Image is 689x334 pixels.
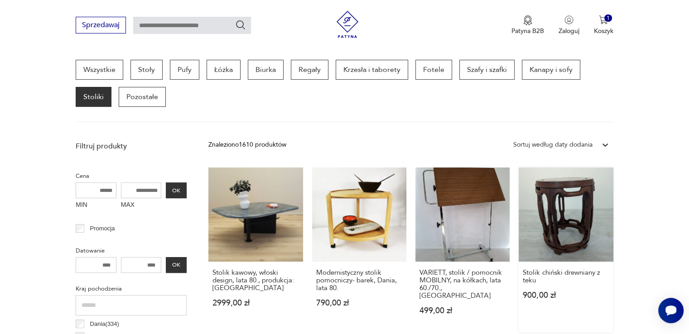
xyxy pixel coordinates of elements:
img: Ikonka użytkownika [564,15,573,24]
div: Znaleziono 1610 produktów [208,140,286,150]
button: Patyna B2B [511,15,544,35]
a: Łóżka [207,60,241,80]
p: Promocja [90,224,115,234]
a: Fotele [415,60,452,80]
a: Kanapy i sofy [522,60,580,80]
p: Kraj pochodzenia [76,284,187,294]
button: Zaloguj [559,15,579,35]
button: Sprzedawaj [76,17,126,33]
a: Modernistyczny stolik pomocniczy- barek, Dania, lata 80.Modernistyczny stolik pomocniczy- barek, ... [312,167,406,332]
a: Stoliki [76,87,111,107]
p: Zaloguj [559,27,579,35]
h3: Modernistyczny stolik pomocniczy- barek, Dania, lata 80. [316,269,402,292]
a: VARIETT, stolik / pomocnik MOBILNY, na kółkach, lata 60./70., BremsheyVARIETT, stolik / pomocnik ... [415,167,510,332]
p: 2999,00 zł [212,299,299,307]
p: Koszyk [594,27,613,35]
img: Ikona medalu [523,15,532,25]
img: Patyna - sklep z meblami i dekoracjami vintage [334,11,361,38]
p: 499,00 zł [419,307,506,315]
iframe: Smartsupp widget button [658,298,684,323]
p: Filtruj produkty [76,141,187,151]
a: Pufy [170,60,199,80]
a: Ikona medaluPatyna B2B [511,15,544,35]
button: Szukaj [235,19,246,30]
button: 1Koszyk [594,15,613,35]
p: 790,00 zł [316,299,402,307]
a: Stolik kawowy, włoski design, lata 80., produkcja: WłochyStolik kawowy, włoski design, lata 80., ... [208,167,303,332]
label: MIN [76,198,116,213]
div: 1 [604,14,612,22]
button: OK [166,182,187,198]
p: Patyna B2B [511,27,544,35]
h3: Stolik kawowy, włoski design, lata 80., produkcja: [GEOGRAPHIC_DATA] [212,269,299,292]
p: 900,00 zł [523,291,609,299]
p: Dania ( 334 ) [90,319,119,329]
a: Stoły [130,60,163,80]
p: Datowanie [76,246,187,256]
p: Cena [76,171,187,181]
h3: Stolik chiński drewniany z teku [523,269,609,284]
a: Szafy i szafki [459,60,515,80]
a: Regały [291,60,328,80]
a: Krzesła i taborety [336,60,408,80]
div: Sortuj według daty dodania [513,140,593,150]
a: Stolik chiński drewniany z tekuStolik chiński drewniany z teku900,00 zł [519,167,613,332]
img: Ikona koszyka [599,15,608,24]
label: MAX [121,198,162,213]
h3: VARIETT, stolik / pomocnik MOBILNY, na kółkach, lata 60./70., [GEOGRAPHIC_DATA] [419,269,506,300]
a: Sprzedawaj [76,23,126,29]
a: Pozostałe [119,87,166,107]
button: OK [166,257,187,273]
a: Wszystkie [76,60,123,80]
a: Biurka [248,60,284,80]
